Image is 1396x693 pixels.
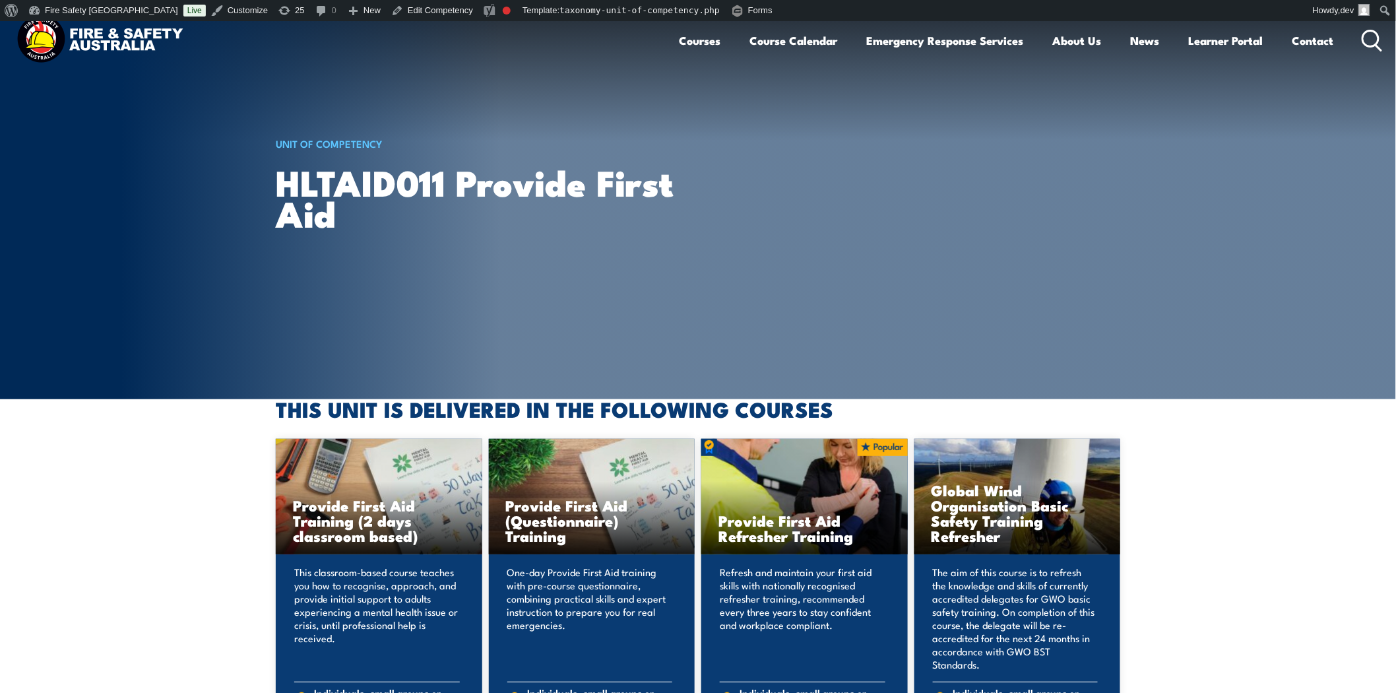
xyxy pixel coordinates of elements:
span: taxonomy-unit-of-competency.php [559,5,720,15]
a: News [1131,23,1160,58]
p: This classroom-based course teaches you how to recognise, approach, and provide initial support t... [294,566,460,671]
span: dev [1341,5,1354,15]
h1: HLTAID011 Provide first aid [276,166,738,228]
a: About Us [1053,23,1102,58]
h3: Provide First Aid Training (2 days classroom based) [293,498,465,543]
a: Learner Portal [1189,23,1263,58]
a: Contact [1292,23,1334,58]
p: The aim of this course is to refresh the knowledge and skills of currently accredited delegates f... [933,566,1098,671]
p: Refresh and maintain your first aid skills with nationally recognised refresher training, recomme... [720,566,885,671]
h2: THIS UNIT IS DELIVERED IN THE FOLLOWING COURSES [276,399,1120,418]
a: Course Calendar [750,23,838,58]
a: Live [183,5,206,16]
h3: Provide First Aid Refresher Training [718,513,891,543]
h3: Global Wind Organisation Basic Safety Training Refresher [932,482,1104,543]
h3: Provide First Aid (Questionnaire) Training [506,498,678,543]
div: Focus keyphrase not set [503,7,511,15]
p: One-day Provide First Aid training with pre-course questionnaire, combining practical skills and ... [507,566,673,671]
a: Emergency Response Services [867,23,1024,58]
h6: UNIT OF COMPETENCY [276,135,738,151]
a: Courses [680,23,721,58]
